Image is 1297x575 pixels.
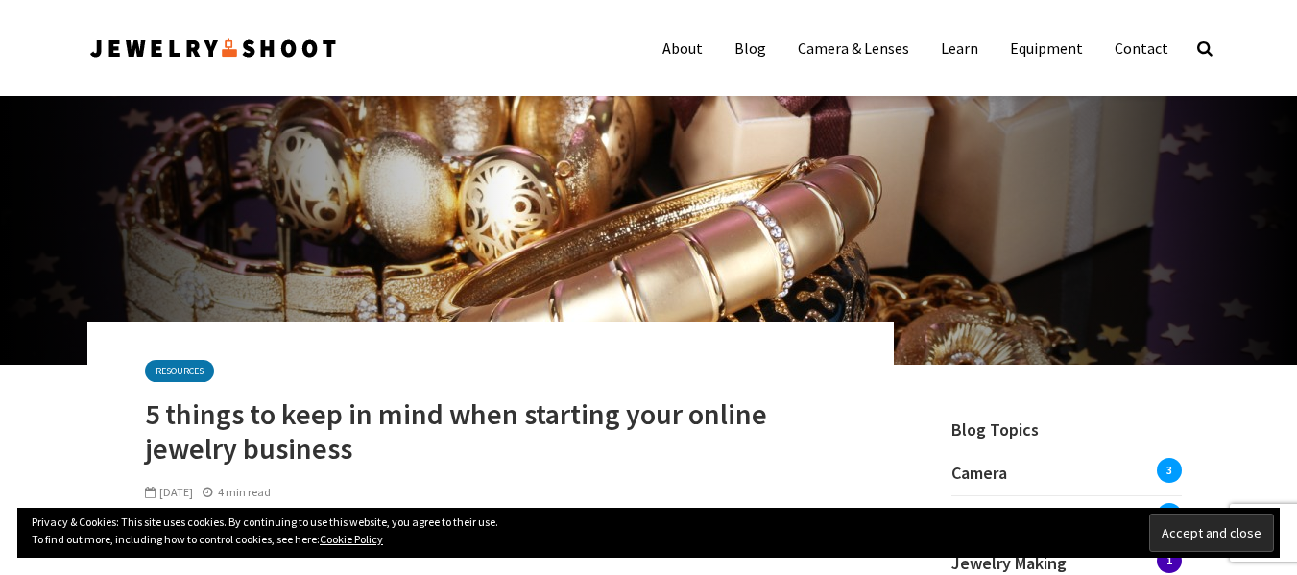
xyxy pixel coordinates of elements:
[1157,503,1182,528] span: 1
[648,29,717,67] a: About
[203,484,271,501] div: 4 min read
[926,29,993,67] a: Learn
[145,485,193,499] span: [DATE]
[923,394,1211,442] h4: Blog Topics
[87,33,339,63] img: Jewelry Photographer Bay Area - San Francisco | Nationwide via Mail
[1100,29,1183,67] a: Contact
[951,462,1007,484] span: Camera
[951,552,1067,574] span: Jewelry Making
[1149,514,1274,552] input: Accept and close
[17,508,1280,558] div: Privacy & Cookies: This site uses cookies. By continuing to use this website, you agree to their ...
[783,29,924,67] a: Camera & Lenses
[145,396,836,466] h1: 5 things to keep in mind when starting your online jewelry business
[1157,548,1182,573] span: 1
[996,29,1097,67] a: Equipment
[720,29,781,67] a: Blog
[320,532,383,546] a: Cookie Policy
[951,461,1182,495] a: Camera3
[1157,458,1182,483] span: 3
[951,496,1182,540] a: Courses1
[951,507,1010,529] span: Courses
[145,360,214,382] a: Resources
